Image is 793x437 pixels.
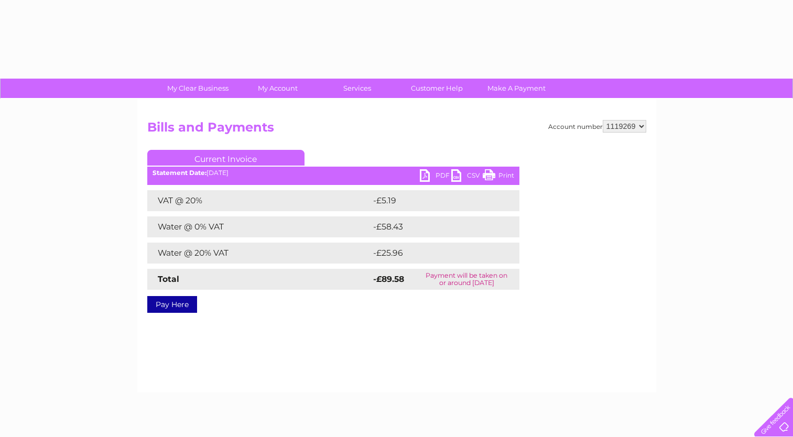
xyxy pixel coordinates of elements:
[420,169,451,184] a: PDF
[371,216,500,237] td: -£58.43
[158,274,179,284] strong: Total
[155,79,241,98] a: My Clear Business
[451,169,483,184] a: CSV
[234,79,321,98] a: My Account
[473,79,560,98] a: Make A Payment
[373,274,404,284] strong: -£89.58
[147,120,646,140] h2: Bills and Payments
[548,120,646,133] div: Account number
[314,79,400,98] a: Services
[414,269,519,290] td: Payment will be taken on or around [DATE]
[147,190,371,211] td: VAT @ 20%
[147,150,305,166] a: Current Invoice
[371,190,496,211] td: -£5.19
[147,216,371,237] td: Water @ 0% VAT
[147,243,371,264] td: Water @ 20% VAT
[394,79,480,98] a: Customer Help
[153,169,207,177] b: Statement Date:
[147,169,519,177] div: [DATE]
[483,169,514,184] a: Print
[371,243,500,264] td: -£25.96
[147,296,197,313] a: Pay Here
